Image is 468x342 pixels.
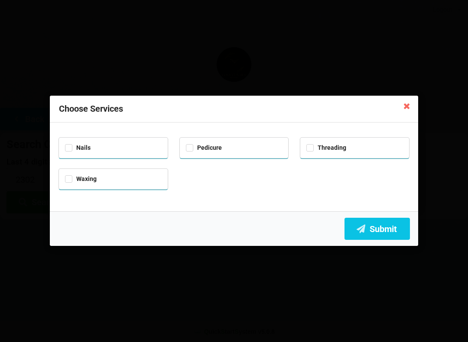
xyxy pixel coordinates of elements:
[306,144,346,152] label: Threading
[50,96,418,123] div: Choose Services
[65,175,97,183] label: Waxing
[65,144,91,152] label: Nails
[344,218,410,240] button: Submit
[186,144,222,152] label: Pedicure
